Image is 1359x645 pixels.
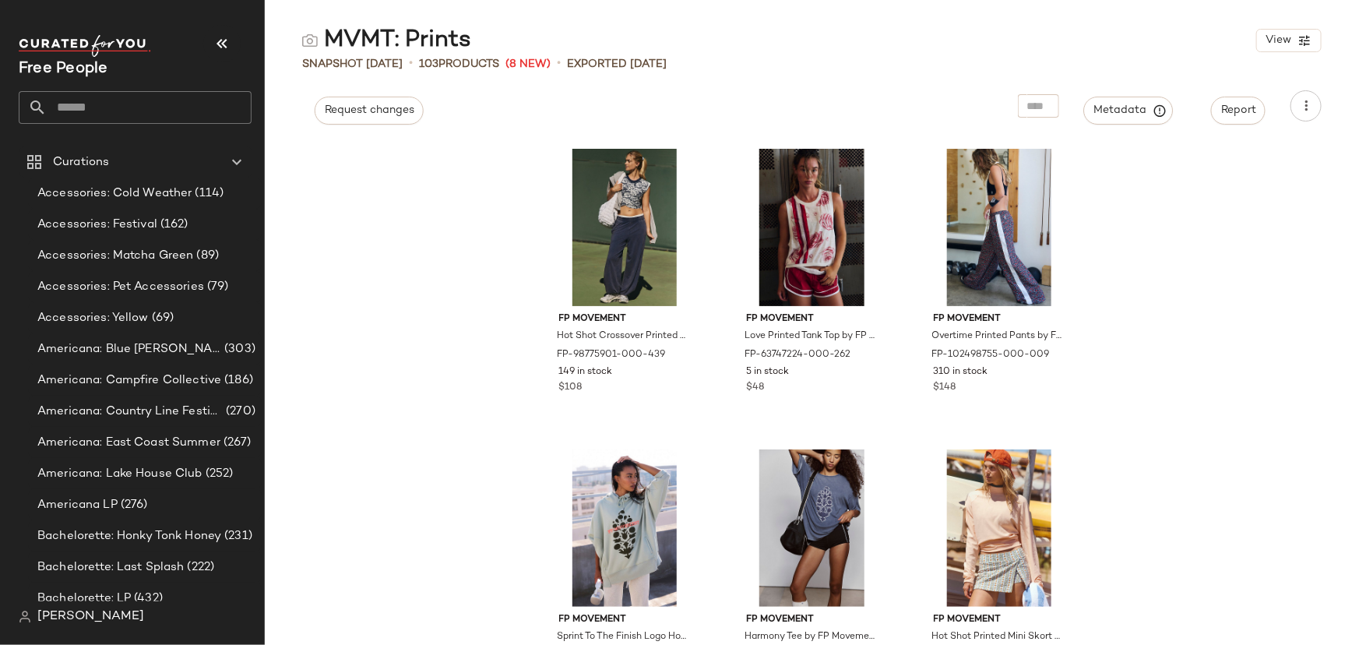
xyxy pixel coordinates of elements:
[37,434,220,452] span: Americana: East Coast Summer
[221,372,253,389] span: (186)
[194,247,220,265] span: (89)
[558,330,689,344] span: Hot Shot Crossover Printed Set by FP Movement at Free People, Size: L
[19,611,31,623] img: svg%3e
[559,365,613,379] span: 149 in stock
[558,630,689,644] span: Sprint To The Finish Logo Hoodie by FP Movement at Free People in Green, Size: S
[559,613,691,627] span: FP Movement
[921,449,1078,607] img: 97156525_011_a
[202,465,234,483] span: (252)
[734,449,890,607] img: 103072104_047_0
[934,613,1065,627] span: FP Movement
[118,496,148,514] span: (276)
[1084,97,1174,125] button: Metadata
[37,372,221,389] span: Americana: Campfire Collective
[559,381,583,395] span: $108
[131,590,163,608] span: (432)
[746,365,789,379] span: 5 in stock
[37,185,192,203] span: Accessories: Cold Weather
[1211,97,1266,125] button: Report
[19,61,108,77] span: Current Company Name
[745,630,876,644] span: Harmony Tee by FP Movement at Free People in Blue, Size: XS
[934,365,988,379] span: 310 in stock
[1093,104,1164,118] span: Metadata
[934,381,956,395] span: $148
[745,330,876,344] span: Love Printed Tank Top by FP Movement at Free People in Red, Size: XS
[745,348,850,362] span: FP-63747224-000-262
[409,55,413,73] span: •
[746,312,878,326] span: FP Movement
[302,56,403,72] span: Snapshot [DATE]
[932,330,1064,344] span: Overtime Printed Pants by FP Movement at Free People in Black, Size: S
[37,527,221,545] span: Bachelorette: Honky Tonk Honey
[419,58,438,70] span: 103
[221,527,252,545] span: (231)
[746,613,878,627] span: FP Movement
[149,309,174,327] span: (69)
[204,278,229,296] span: (79)
[223,403,255,421] span: (270)
[324,104,414,117] span: Request changes
[37,216,157,234] span: Accessories: Festival
[315,97,424,125] button: Request changes
[1220,104,1256,117] span: Report
[53,153,109,171] span: Curations
[37,559,185,576] span: Bachelorette: Last Splash
[37,496,118,514] span: Americana LP
[19,35,151,57] img: cfy_white_logo.C9jOOHJF.svg
[221,340,255,358] span: (303)
[302,33,318,48] img: svg%3e
[547,449,703,607] img: 79605697_030_a
[557,55,561,73] span: •
[547,149,703,306] img: 98775901_439_d
[192,185,224,203] span: (114)
[932,348,1050,362] span: FP-102498755-000-009
[734,149,890,306] img: 63747224_262_0
[37,465,202,483] span: Americana: Lake House Club
[302,25,471,56] div: MVMT: Prints
[419,56,499,72] div: Products
[220,434,252,452] span: (267)
[37,590,131,608] span: Bachelorette: LP
[505,56,551,72] span: (8 New)
[37,340,221,358] span: Americana: Blue [PERSON_NAME] Baby
[1256,29,1322,52] button: View
[37,309,149,327] span: Accessories: Yellow
[37,403,223,421] span: Americana: Country Line Festival
[559,312,691,326] span: FP Movement
[921,149,1078,306] img: 102498755_009_0
[932,630,1064,644] span: Hot Shot Printed Mini Skort by FP Movement at Free People in Blue, Size: L
[934,312,1065,326] span: FP Movement
[157,216,188,234] span: (162)
[37,247,194,265] span: Accessories: Matcha Green
[746,381,764,395] span: $48
[37,608,144,626] span: [PERSON_NAME]
[567,56,667,72] p: Exported [DATE]
[185,559,215,576] span: (222)
[558,348,666,362] span: FP-98775901-000-439
[1265,34,1291,47] span: View
[37,278,204,296] span: Accessories: Pet Accessories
